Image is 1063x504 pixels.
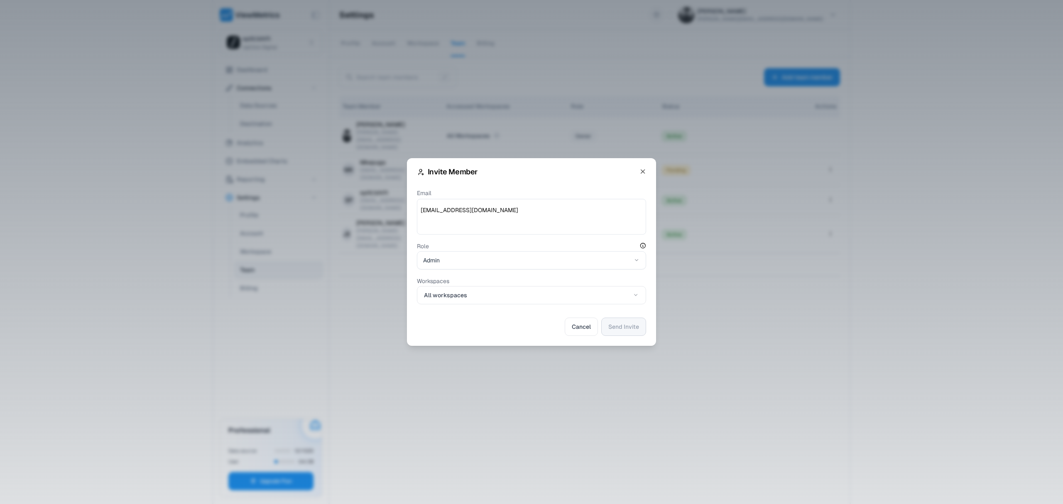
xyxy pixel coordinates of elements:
[424,291,467,299] span: All workspaces
[565,318,598,336] button: Cancel
[428,168,478,176] span: Invite Member
[417,189,646,197] label: Email
[417,277,449,285] label: Workspaces
[421,206,642,231] textarea: Enter email addresses
[417,242,429,250] label: Role
[572,322,591,332] span: Cancel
